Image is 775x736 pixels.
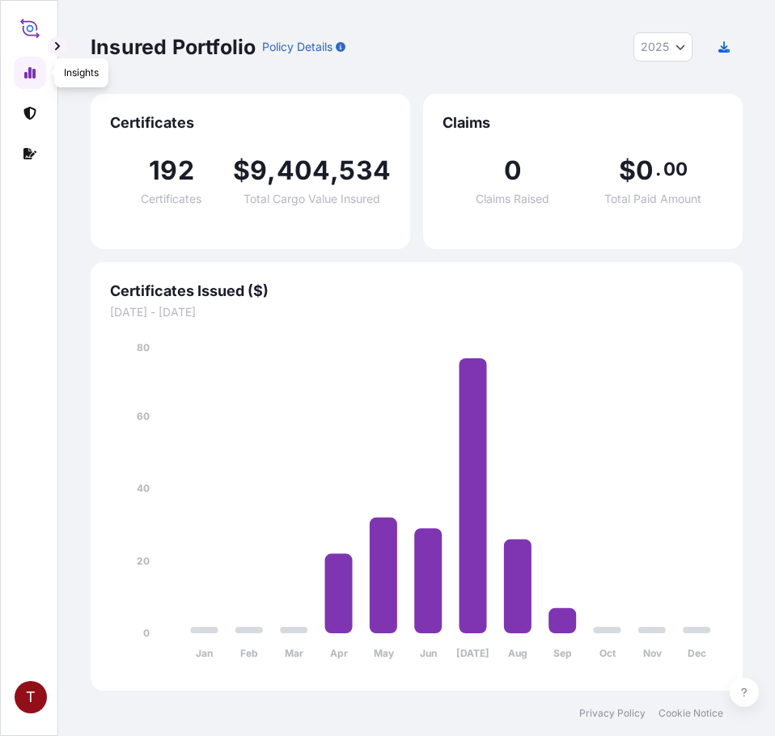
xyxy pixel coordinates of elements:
p: Policy Details [262,39,332,55]
span: 534 [339,158,391,184]
tspan: Oct [599,647,616,659]
tspan: Feb [240,647,258,659]
span: T [26,689,36,705]
tspan: 40 [137,482,150,494]
span: 2025 [641,39,669,55]
span: 9 [250,158,267,184]
tspan: 60 [137,410,150,422]
span: 404 [277,158,331,184]
tspan: Jan [196,647,213,659]
span: Claims Raised [476,193,549,205]
span: 0 [636,158,654,184]
span: Certificates Issued ($) [110,281,723,301]
a: Cookie Notice [659,707,723,720]
span: , [330,158,339,184]
span: Total Cargo Value Insured [244,193,380,205]
tspan: 20 [137,555,150,567]
a: Privacy Policy [579,707,646,720]
span: 192 [149,158,194,184]
span: $ [233,158,250,184]
tspan: 80 [137,341,150,353]
span: Claims [443,113,723,133]
span: $ [619,158,636,184]
tspan: Nov [643,647,663,659]
tspan: Jun [420,647,437,659]
span: [DATE] - [DATE] [110,304,723,320]
span: , [267,158,276,184]
span: 00 [663,163,688,176]
span: . [655,163,661,176]
span: 0 [504,158,522,184]
tspan: [DATE] [456,647,489,659]
tspan: Apr [330,647,348,659]
tspan: 0 [143,627,150,639]
tspan: Sep [553,647,572,659]
tspan: Mar [285,647,303,659]
span: Certificates [141,193,201,205]
tspan: Dec [688,647,706,659]
p: Insured Portfolio [91,34,256,60]
button: Year Selector [633,32,692,61]
div: Insights [54,58,108,87]
tspan: Aug [508,647,527,659]
tspan: May [374,647,395,659]
span: Total Paid Amount [604,193,701,205]
span: Certificates [110,113,391,133]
